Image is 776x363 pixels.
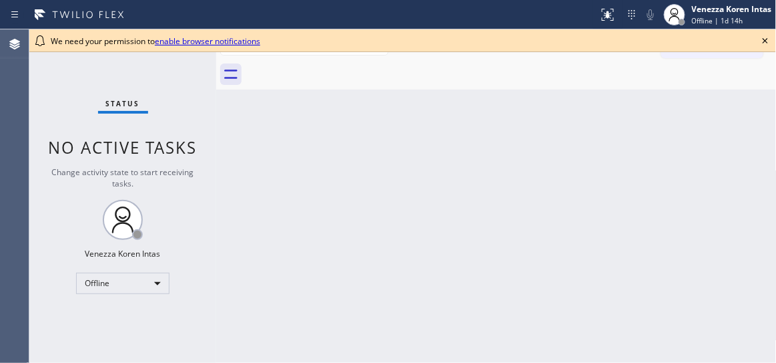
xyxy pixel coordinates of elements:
[49,136,198,158] span: No active tasks
[155,35,260,47] a: enable browser notifications
[692,16,743,25] span: Offline | 1d 14h
[641,5,660,24] button: Mute
[52,166,194,189] span: Change activity state to start receiving tasks.
[76,273,169,294] div: Offline
[51,35,260,47] span: We need your permission to
[85,248,161,259] div: Venezza Koren Intas
[106,99,140,108] span: Status
[692,3,772,15] div: Venezza Koren Intas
